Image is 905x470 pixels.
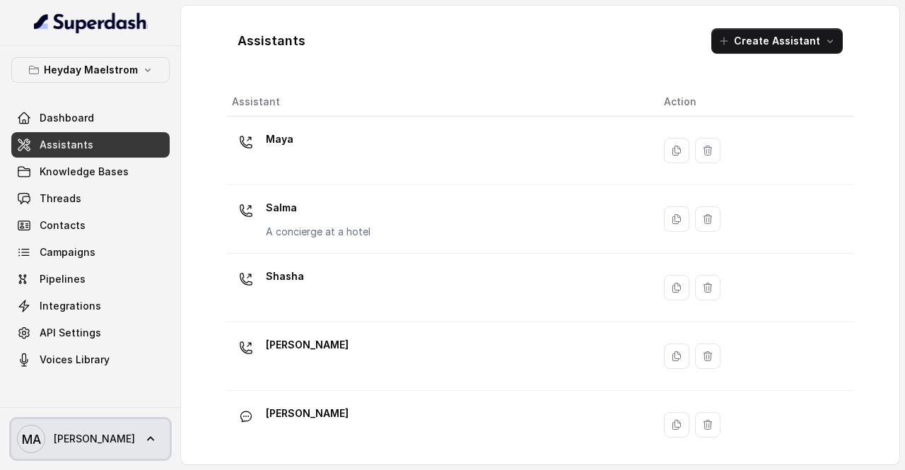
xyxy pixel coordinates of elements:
[40,165,129,179] span: Knowledge Bases
[11,159,170,184] a: Knowledge Bases
[266,334,349,356] p: [PERSON_NAME]
[34,11,148,34] img: light.svg
[11,213,170,238] a: Contacts
[266,265,304,288] p: Shasha
[11,419,170,459] a: [PERSON_NAME]
[11,57,170,83] button: Heyday Maelstrom
[711,28,843,54] button: Create Assistant
[11,132,170,158] a: Assistants
[54,432,135,446] span: [PERSON_NAME]
[40,299,101,313] span: Integrations
[11,186,170,211] a: Threads
[653,88,854,117] th: Action
[266,128,293,151] p: Maya
[266,402,349,425] p: [PERSON_NAME]
[40,272,86,286] span: Pipelines
[11,347,170,372] a: Voices Library
[40,245,95,259] span: Campaigns
[11,293,170,319] a: Integrations
[22,432,41,447] text: MA
[238,30,305,52] h1: Assistants
[266,225,370,239] p: A concierge at a hotel
[11,266,170,292] a: Pipelines
[40,192,81,206] span: Threads
[40,353,110,367] span: Voices Library
[40,111,94,125] span: Dashboard
[11,240,170,265] a: Campaigns
[266,196,370,219] p: Salma
[40,326,101,340] span: API Settings
[11,105,170,131] a: Dashboard
[11,320,170,346] a: API Settings
[40,218,86,233] span: Contacts
[226,88,653,117] th: Assistant
[40,138,93,152] span: Assistants
[44,61,138,78] p: Heyday Maelstrom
